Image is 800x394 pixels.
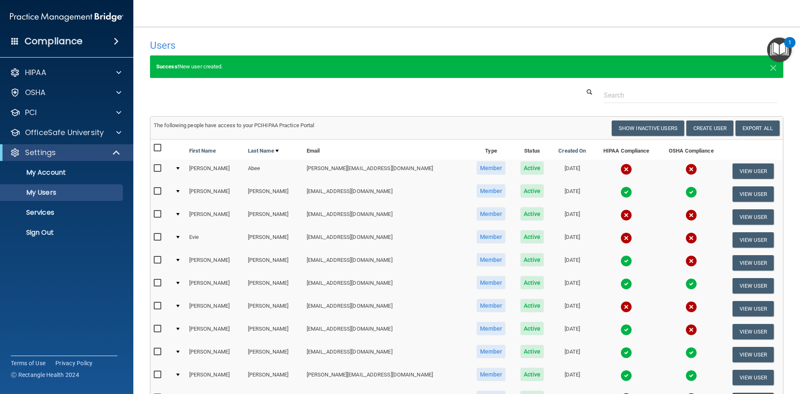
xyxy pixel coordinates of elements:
[303,183,469,206] td: [EMAIL_ADDRESS][DOMAIN_NAME]
[5,168,119,177] p: My Account
[604,88,777,103] input: Search
[248,146,279,156] a: Last Name
[620,347,632,359] img: tick.e7d51cea.svg
[5,188,119,197] p: My Users
[788,43,791,53] div: 1
[520,345,544,358] span: Active
[520,276,544,289] span: Active
[520,207,544,221] span: Active
[520,299,544,312] span: Active
[551,160,593,183] td: [DATE]
[186,251,245,274] td: [PERSON_NAME]
[11,371,79,379] span: Ⓒ Rectangle Health 2024
[620,301,632,313] img: cross.ca9f0e7f.svg
[469,140,513,160] th: Type
[620,370,632,381] img: tick.e7d51cea.svg
[770,58,777,75] span: ×
[5,208,119,217] p: Services
[558,146,586,156] a: Created On
[25,148,56,158] p: Settings
[10,128,121,138] a: OfficeSafe University
[477,184,506,198] span: Member
[11,359,45,367] a: Terms of Use
[593,140,659,160] th: HIPAA Compliance
[520,184,544,198] span: Active
[735,120,780,136] a: Export All
[685,301,697,313] img: cross.ca9f0e7f.svg
[520,161,544,175] span: Active
[732,324,774,339] button: View User
[303,206,469,228] td: [EMAIL_ADDRESS][DOMAIN_NAME]
[303,160,469,183] td: [PERSON_NAME][EMAIL_ADDRESS][DOMAIN_NAME]
[303,366,469,389] td: [PERSON_NAME][EMAIL_ADDRESS][DOMAIN_NAME]
[154,122,315,128] span: The following people have access to your PCIHIPAA Practice Portal
[732,255,774,271] button: View User
[770,62,777,72] button: Close
[245,274,303,297] td: [PERSON_NAME]
[25,128,104,138] p: OfficeSafe University
[477,276,506,289] span: Member
[477,322,506,335] span: Member
[25,35,82,47] h4: Compliance
[685,186,697,198] img: tick.e7d51cea.svg
[189,146,216,156] a: First Name
[303,274,469,297] td: [EMAIL_ADDRESS][DOMAIN_NAME]
[186,274,245,297] td: [PERSON_NAME]
[25,88,46,98] p: OSHA
[656,335,790,368] iframe: Drift Widget Chat Controller
[732,370,774,385] button: View User
[186,366,245,389] td: [PERSON_NAME]
[10,9,123,25] img: PMB logo
[245,206,303,228] td: [PERSON_NAME]
[732,209,774,225] button: View User
[767,38,792,62] button: Open Resource Center, 1 new notification
[245,160,303,183] td: Abee
[685,324,697,336] img: cross.ca9f0e7f.svg
[685,255,697,267] img: cross.ca9f0e7f.svg
[245,366,303,389] td: [PERSON_NAME]
[186,206,245,228] td: [PERSON_NAME]
[10,108,121,118] a: PCI
[732,301,774,316] button: View User
[303,228,469,251] td: [EMAIL_ADDRESS][DOMAIN_NAME]
[245,297,303,320] td: [PERSON_NAME]
[620,186,632,198] img: tick.e7d51cea.svg
[477,161,506,175] span: Member
[477,207,506,221] span: Member
[551,251,593,274] td: [DATE]
[520,322,544,335] span: Active
[25,108,37,118] p: PCI
[732,186,774,202] button: View User
[477,230,506,243] span: Member
[685,232,697,244] img: cross.ca9f0e7f.svg
[186,343,245,366] td: [PERSON_NAME]
[520,253,544,266] span: Active
[245,320,303,343] td: [PERSON_NAME]
[551,343,593,366] td: [DATE]
[685,370,697,381] img: tick.e7d51cea.svg
[5,228,119,237] p: Sign Out
[551,297,593,320] td: [DATE]
[477,368,506,381] span: Member
[25,68,46,78] p: HIPAA
[513,140,551,160] th: Status
[620,324,632,336] img: tick.e7d51cea.svg
[10,68,121,78] a: HIPAA
[245,183,303,206] td: [PERSON_NAME]
[156,63,179,70] strong: Success!
[303,251,469,274] td: [EMAIL_ADDRESS][DOMAIN_NAME]
[10,88,121,98] a: OSHA
[732,278,774,294] button: View User
[620,278,632,290] img: tick.e7d51cea.svg
[520,368,544,381] span: Active
[245,251,303,274] td: [PERSON_NAME]
[620,163,632,175] img: cross.ca9f0e7f.svg
[551,228,593,251] td: [DATE]
[620,255,632,267] img: tick.e7d51cea.svg
[245,343,303,366] td: [PERSON_NAME]
[55,359,93,367] a: Privacy Policy
[520,230,544,243] span: Active
[186,228,245,251] td: Evie
[186,183,245,206] td: [PERSON_NAME]
[551,206,593,228] td: [DATE]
